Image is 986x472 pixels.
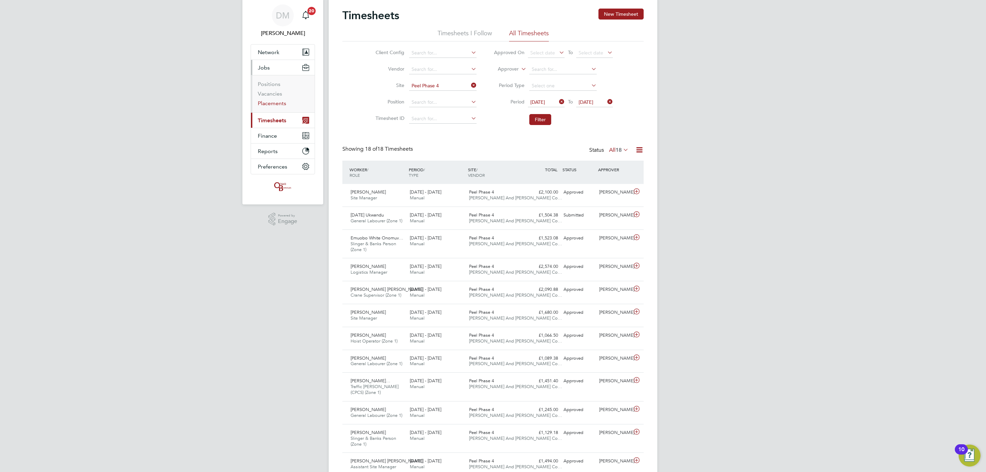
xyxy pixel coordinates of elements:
div: £1,504.38 [525,210,561,221]
span: [PERSON_NAME] [351,263,386,269]
div: [PERSON_NAME] [596,284,632,295]
div: Showing [342,146,414,153]
div: Approved [561,307,596,318]
label: Period [494,99,524,105]
label: All [609,147,629,153]
span: [PERSON_NAME] [351,355,386,361]
label: Timesheet ID [374,115,404,121]
span: ROLE [350,172,360,178]
div: £1,523.08 [525,233,561,244]
div: £1,129.18 [525,427,561,438]
a: 20 [299,4,313,26]
span: Select date [579,50,603,56]
span: 18 Timesheets [365,146,413,152]
div: [PERSON_NAME] [596,375,632,387]
span: Peel Phase 4 [469,430,494,435]
span: Manual [410,218,425,224]
span: 20 [307,7,316,15]
span: 18 of [365,146,377,152]
span: [PERSON_NAME] [351,332,386,338]
div: £1,680.00 [525,307,561,318]
span: Timesheets [258,117,286,124]
span: To [566,48,575,57]
label: Approver [488,66,519,73]
span: Manual [410,315,425,321]
button: Open Resource Center, 10 new notifications [959,445,981,467]
span: General Labourer (Zone 1) [351,412,402,418]
div: £1,089.38 [525,353,561,364]
span: Network [258,49,279,55]
span: 18 [616,147,622,153]
span: [PERSON_NAME] And [PERSON_NAME] Co… [469,269,562,275]
span: Finance [258,133,277,139]
span: [DATE] - [DATE] [410,378,441,384]
div: Approved [561,261,596,272]
span: [DATE] - [DATE] [410,355,441,361]
span: [PERSON_NAME] And [PERSON_NAME] Co… [469,412,562,418]
span: / [424,167,425,172]
div: Jobs [251,75,315,112]
span: General Labourer (Zone 1) [351,361,402,367]
div: Approved [561,456,596,467]
div: APPROVER [596,163,632,176]
span: [DATE] [579,99,593,105]
span: [PERSON_NAME] And [PERSON_NAME] Co… [469,338,562,344]
span: [DATE] - [DATE] [410,430,441,435]
span: Danielle Murphy [251,29,315,37]
label: Period Type [494,82,524,88]
span: [PERSON_NAME] [351,430,386,435]
span: [PERSON_NAME] And [PERSON_NAME] Co… [469,384,562,389]
span: Jobs [258,64,270,71]
span: Assistant Site Manager [351,464,396,470]
span: [PERSON_NAME] And [PERSON_NAME] Co… [469,195,562,201]
input: Search for... [409,114,477,124]
a: Go to home page [251,181,315,192]
button: Reports [251,144,315,159]
div: Approved [561,427,596,438]
span: [DATE] - [DATE] [410,263,441,269]
div: [PERSON_NAME] [596,427,632,438]
span: Peel Phase 4 [469,378,494,384]
div: £1,066.50 [525,330,561,341]
span: [PERSON_NAME] And [PERSON_NAME] Co… [469,435,562,441]
div: Approved [561,353,596,364]
div: Approved [561,187,596,198]
span: Manual [410,384,425,389]
span: [PERSON_NAME] And [PERSON_NAME] Co… [469,241,562,247]
span: TOTAL [545,167,557,172]
span: Reports [258,148,278,154]
li: All Timesheets [509,29,549,41]
div: Approved [561,375,596,387]
span: Peel Phase 4 [469,286,494,292]
span: TYPE [409,172,418,178]
div: £2,090.88 [525,284,561,295]
button: Jobs [251,60,315,75]
span: [PERSON_NAME] [351,309,386,315]
div: £1,245.00 [525,404,561,415]
span: Manual [410,269,425,275]
span: [DATE] - [DATE] [410,309,441,315]
span: [DATE] - [DATE] [410,286,441,292]
span: / [367,167,368,172]
span: Traffic [PERSON_NAME] (CPCS) (Zone 1) [351,384,399,395]
div: £1,451.40 [525,375,561,387]
span: [DATE] - [DATE] [410,458,441,464]
span: Manual [410,435,425,441]
span: Site Manager [351,315,377,321]
button: Filter [529,114,551,125]
span: [PERSON_NAME] And [PERSON_NAME] Co… [469,218,562,224]
span: VENDOR [468,172,485,178]
h2: Timesheets [342,9,399,22]
a: Vacancies [258,90,282,97]
div: 10 [958,449,964,458]
span: [DATE] Ukwandu [351,212,384,218]
span: [PERSON_NAME] And [PERSON_NAME] Co… [469,315,562,321]
span: Manual [410,195,425,201]
span: [PERSON_NAME] [PERSON_NAME] [351,286,422,292]
div: [PERSON_NAME] [596,353,632,364]
label: Site [374,82,404,88]
div: Approved [561,284,596,295]
span: Emuobo White Onomuv… [351,235,403,241]
span: Slinger & Banks Person (Zone 1) [351,241,396,252]
span: Hoist Operator (Zone 1) [351,338,397,344]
